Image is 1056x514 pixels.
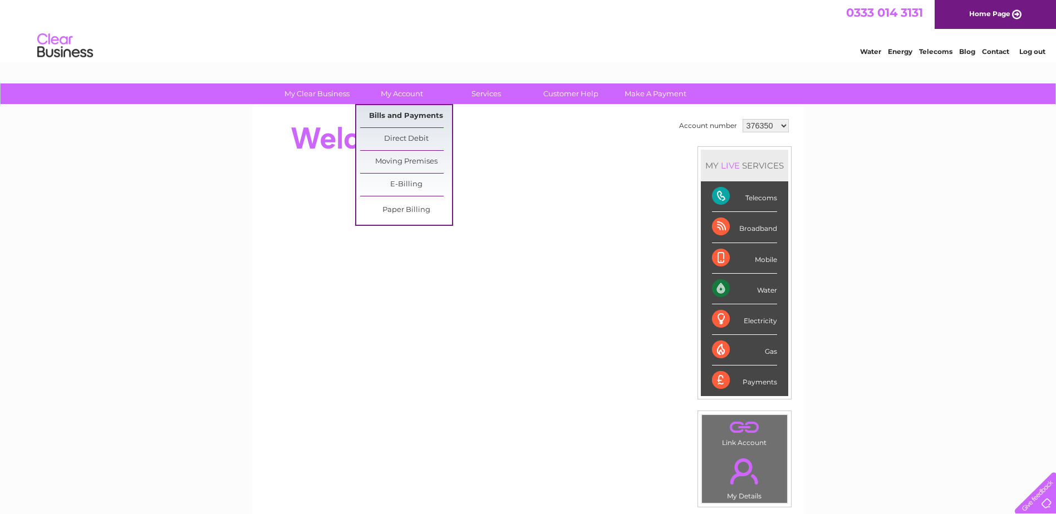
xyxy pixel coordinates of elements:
[982,47,1009,56] a: Contact
[360,199,452,221] a: Paper Billing
[860,47,881,56] a: Water
[846,6,923,19] a: 0333 014 3131
[719,160,742,171] div: LIVE
[712,212,777,243] div: Broadband
[525,83,617,104] a: Customer Help
[959,47,975,56] a: Blog
[701,449,788,503] td: My Details
[712,304,777,335] div: Electricity
[712,365,777,396] div: Payments
[37,29,94,63] img: logo.png
[888,47,912,56] a: Energy
[712,181,777,212] div: Telecoms
[676,116,740,135] td: Account number
[701,414,788,449] td: Link Account
[610,83,701,104] a: Make A Payment
[705,418,784,437] a: .
[360,174,452,196] a: E-Billing
[705,452,784,491] a: .
[712,274,777,304] div: Water
[440,83,532,104] a: Services
[1019,47,1045,56] a: Log out
[271,83,363,104] a: My Clear Business
[701,150,788,181] div: MY SERVICES
[266,6,792,54] div: Clear Business is a trading name of Verastar Limited (registered in [GEOGRAPHIC_DATA] No. 3667643...
[919,47,952,56] a: Telecoms
[360,105,452,127] a: Bills and Payments
[356,83,448,104] a: My Account
[360,128,452,150] a: Direct Debit
[360,151,452,173] a: Moving Premises
[712,243,777,274] div: Mobile
[712,335,777,365] div: Gas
